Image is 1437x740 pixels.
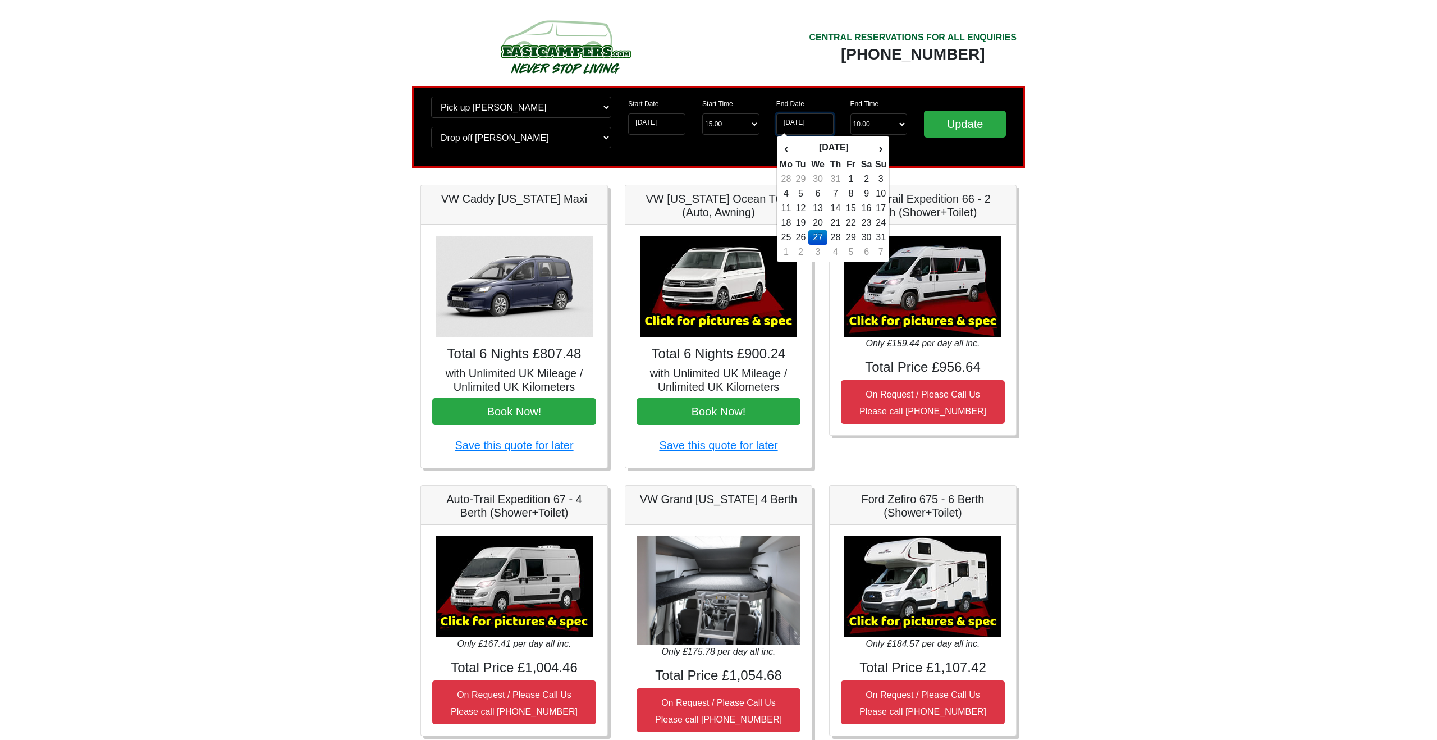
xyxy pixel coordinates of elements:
h4: Total 6 Nights £900.24 [637,346,800,362]
div: [PHONE_NUMBER] [809,44,1017,65]
td: 13 [808,201,827,216]
button: On Request / Please Call UsPlease call [PHONE_NUMBER] [432,680,596,724]
input: Start Date [628,113,685,135]
td: 9 [858,186,875,201]
td: 23 [858,216,875,230]
td: 31 [827,172,844,186]
td: 17 [875,201,887,216]
td: 6 [858,245,875,259]
small: On Request / Please Call Us Please call [PHONE_NUMBER] [859,690,986,716]
small: On Request / Please Call Us Please call [PHONE_NUMBER] [451,690,578,716]
h4: Total Price £1,054.68 [637,668,800,684]
td: 26 [793,230,808,245]
th: [DATE] [793,139,875,158]
th: Tu [793,157,808,172]
img: Auto-Trail Expedition 67 - 4 Berth (Shower+Toilet) [436,536,593,637]
label: Start Time [702,99,733,109]
td: 3 [875,172,887,186]
td: 25 [779,230,793,245]
small: On Request / Please Call Us Please call [PHONE_NUMBER] [655,698,782,724]
td: 1 [779,245,793,259]
h5: VW Caddy [US_STATE] Maxi [432,192,596,205]
td: 29 [844,230,859,245]
small: On Request / Please Call Us Please call [PHONE_NUMBER] [859,390,986,416]
img: VW California Ocean T6.1 (Auto, Awning) [640,236,797,337]
label: Start Date [628,99,658,109]
h5: VW Grand [US_STATE] 4 Berth [637,492,800,506]
button: On Request / Please Call UsPlease call [PHONE_NUMBER] [841,680,1005,724]
td: 1 [844,172,859,186]
td: 28 [827,230,844,245]
td: 2 [858,172,875,186]
th: ‹ [779,139,793,158]
h5: Ford Zefiro 675 - 6 Berth (Shower+Toilet) [841,492,1005,519]
input: Return Date [776,113,834,135]
h4: Total Price £1,107.42 [841,660,1005,676]
img: VW Grand California 4 Berth [637,536,800,646]
h5: VW [US_STATE] Ocean T6.1 (Auto, Awning) [637,192,800,219]
td: 6 [808,186,827,201]
td: 27 [808,230,827,245]
td: 11 [779,201,793,216]
td: 7 [875,245,887,259]
td: 14 [827,201,844,216]
td: 16 [858,201,875,216]
i: Only £167.41 per day all inc. [457,639,571,648]
div: CENTRAL RESERVATIONS FOR ALL ENQUIRIES [809,31,1017,44]
i: Only £184.57 per day all inc. [866,639,980,648]
img: Auto-Trail Expedition 66 - 2 Berth (Shower+Toilet) [844,236,1001,337]
h5: Auto-Trail Expedition 67 - 4 Berth (Shower+Toilet) [432,492,596,519]
td: 28 [779,172,793,186]
h5: with Unlimited UK Mileage / Unlimited UK Kilometers [432,367,596,394]
td: 30 [858,230,875,245]
button: On Request / Please Call UsPlease call [PHONE_NUMBER] [637,688,800,732]
td: 5 [793,186,808,201]
img: VW Caddy California Maxi [436,236,593,337]
h5: with Unlimited UK Mileage / Unlimited UK Kilometers [637,367,800,394]
img: campers-checkout-logo.png [459,16,672,77]
th: Su [875,157,887,172]
td: 19 [793,216,808,230]
th: › [875,139,887,158]
th: Fr [844,157,859,172]
h5: Auto-Trail Expedition 66 - 2 Berth (Shower+Toilet) [841,192,1005,219]
td: 22 [844,216,859,230]
td: 24 [875,216,887,230]
td: 30 [808,172,827,186]
h4: Total Price £956.64 [841,359,1005,376]
td: 4 [779,186,793,201]
td: 31 [875,230,887,245]
td: 10 [875,186,887,201]
h4: Total 6 Nights £807.48 [432,346,596,362]
i: Only £175.78 per day all inc. [662,647,776,656]
button: Book Now! [432,398,596,425]
h4: Total Price £1,004.46 [432,660,596,676]
td: 7 [827,186,844,201]
td: 2 [793,245,808,259]
th: We [808,157,827,172]
label: End Time [850,99,879,109]
td: 3 [808,245,827,259]
label: End Date [776,99,804,109]
td: 5 [844,245,859,259]
button: On Request / Please Call UsPlease call [PHONE_NUMBER] [841,380,1005,424]
td: 12 [793,201,808,216]
img: Ford Zefiro 675 - 6 Berth (Shower+Toilet) [844,536,1001,637]
td: 21 [827,216,844,230]
i: Only £159.44 per day all inc. [866,339,980,348]
a: Save this quote for later [455,439,573,451]
td: 29 [793,172,808,186]
button: Book Now! [637,398,800,425]
th: Sa [858,157,875,172]
input: Update [924,111,1006,138]
td: 15 [844,201,859,216]
td: 8 [844,186,859,201]
td: 4 [827,245,844,259]
th: Th [827,157,844,172]
td: 18 [779,216,793,230]
td: 20 [808,216,827,230]
th: Mo [779,157,793,172]
a: Save this quote for later [659,439,777,451]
